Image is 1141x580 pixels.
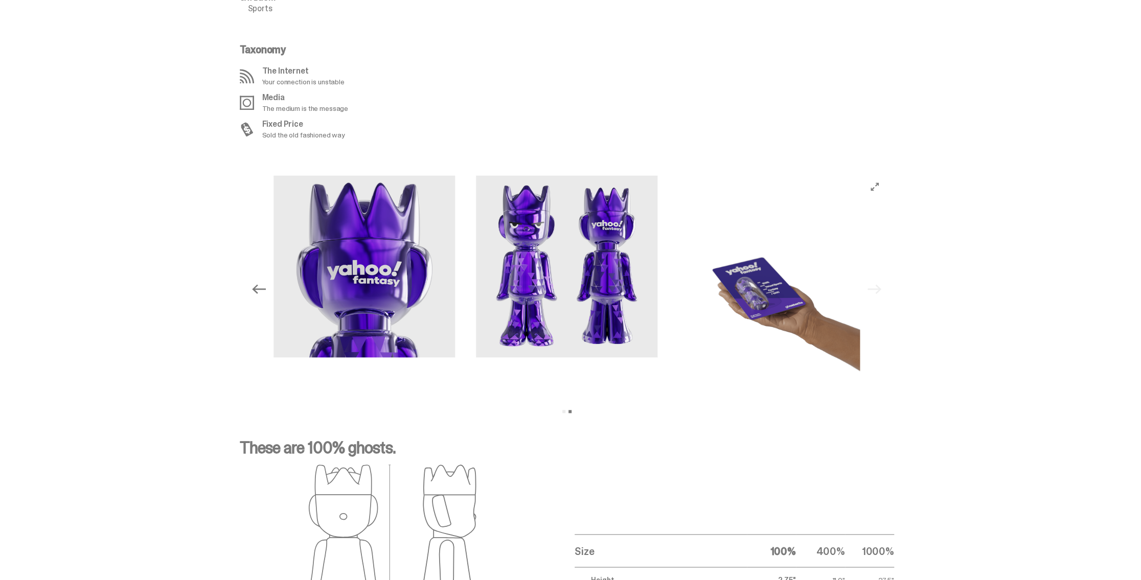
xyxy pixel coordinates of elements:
[262,94,349,102] p: Media
[240,44,397,55] p: Taxonomy
[262,78,345,85] p: Your connection is unstable
[845,535,894,567] th: 1000%
[262,67,345,75] p: The Internet
[248,5,403,13] p: Sports
[476,175,658,357] img: Yahoo-MG-6.png
[262,105,349,112] p: The medium is the message
[562,410,565,413] button: View slide 1
[262,120,345,128] p: Fixed Price
[747,535,796,567] th: 100%
[575,535,746,567] th: Size
[678,175,860,403] img: Yahoo-HG---8.png
[262,131,345,138] p: Sold the old fashioned way
[240,439,894,464] p: These are 100% ghosts.
[796,535,845,567] th: 400%
[248,278,270,300] button: Previous
[869,180,881,193] button: View full-screen
[273,175,455,357] img: Yahoo-MG-4.png
[568,410,572,413] button: View slide 2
